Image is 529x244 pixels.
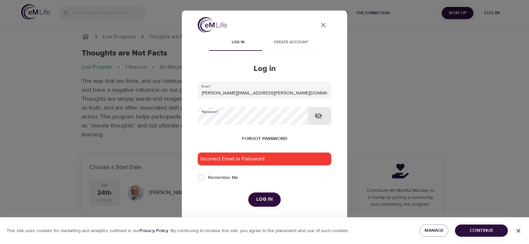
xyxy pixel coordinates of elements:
[460,227,503,235] span: Continue
[248,192,281,206] button: Log in
[140,228,168,234] b: Privacy Policy
[198,17,227,33] img: logo
[239,133,290,145] button: Forgot password
[256,195,273,204] span: Log in
[198,64,331,74] h2: Log in
[208,174,238,181] span: Remember Me
[425,227,443,235] span: Manage
[268,39,313,46] span: Create account
[315,17,331,33] button: close
[198,153,331,165] div: Incorrect Email or Password.
[242,135,287,143] span: Forgot password
[216,39,261,46] span: Log in
[198,35,331,51] div: disabled tabs example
